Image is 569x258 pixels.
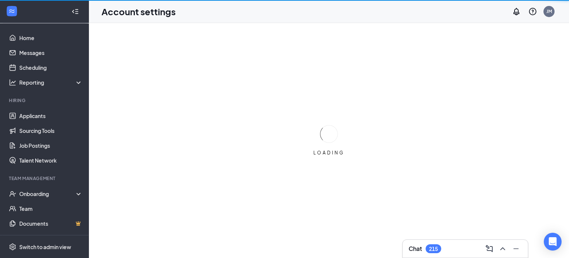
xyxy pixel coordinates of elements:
svg: WorkstreamLogo [8,7,16,15]
a: Applicants [19,108,83,123]
div: LOADING [310,150,347,156]
div: JM [546,8,552,14]
svg: Collapse [71,8,79,15]
button: ComposeMessage [483,243,495,255]
div: 215 [429,246,438,252]
svg: UserCheck [9,190,16,197]
a: DocumentsCrown [19,216,83,231]
a: SurveysCrown [19,231,83,246]
a: Home [19,30,83,45]
h3: Chat [409,245,422,253]
a: Messages [19,45,83,60]
div: Onboarding [19,190,76,197]
div: Hiring [9,97,81,104]
svg: QuestionInfo [528,7,537,16]
a: Scheduling [19,60,83,75]
svg: Settings [9,243,16,251]
div: Open Intercom Messenger [544,233,562,251]
svg: Notifications [512,7,521,16]
a: Talent Network [19,153,83,168]
a: Job Postings [19,138,83,153]
h1: Account settings [102,5,176,18]
svg: ComposeMessage [485,244,494,253]
a: Team [19,201,83,216]
div: Switch to admin view [19,243,71,251]
svg: ChevronUp [498,244,507,253]
button: Minimize [510,243,522,255]
svg: Minimize [512,244,520,253]
svg: Analysis [9,79,16,86]
div: Reporting [19,79,83,86]
a: Sourcing Tools [19,123,83,138]
button: ChevronUp [497,243,509,255]
div: Team Management [9,175,81,182]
